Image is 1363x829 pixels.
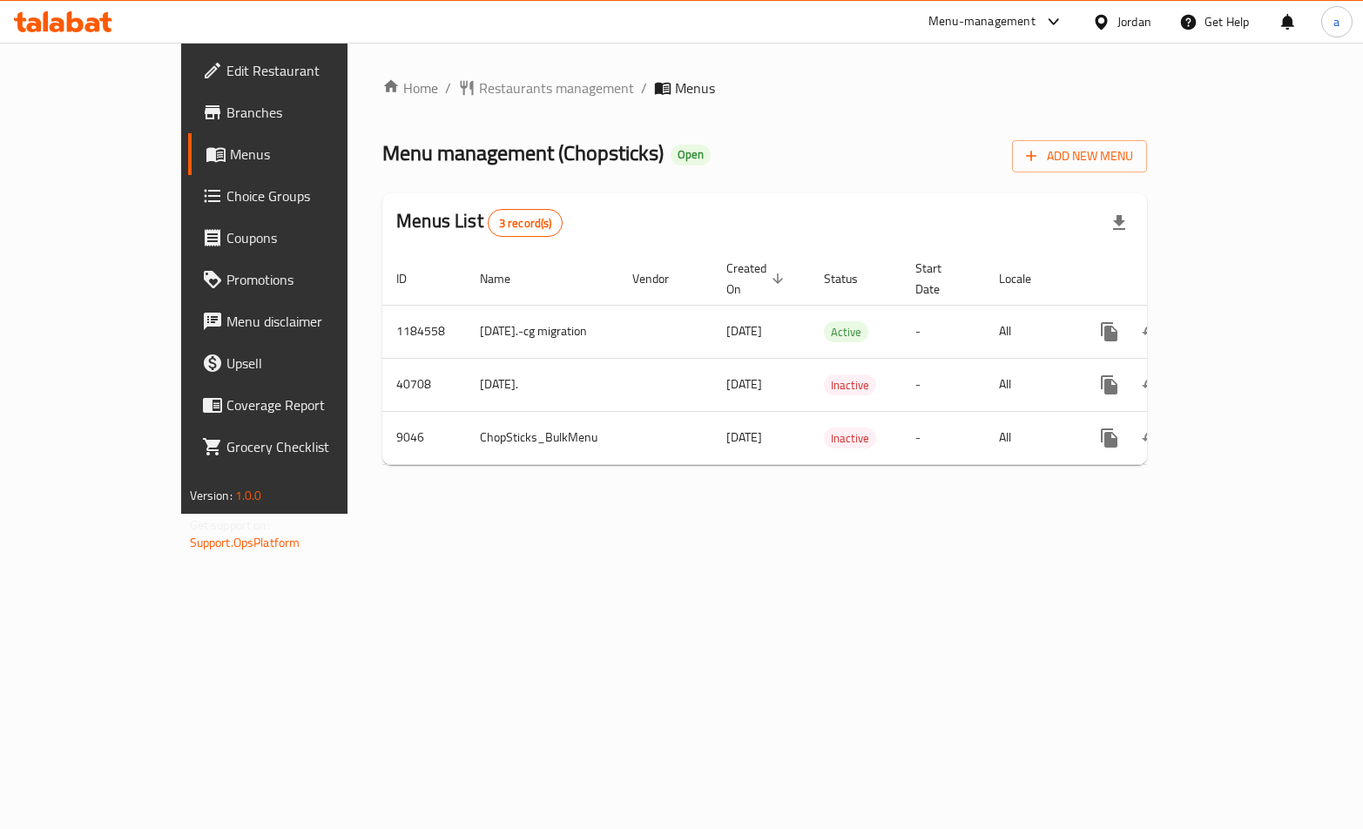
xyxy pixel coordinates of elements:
span: [DATE] [726,426,762,448]
table: enhanced table [382,253,1270,465]
span: Status [824,268,881,289]
button: Change Status [1130,417,1172,459]
span: Coupons [226,227,395,248]
span: Created On [726,258,789,300]
span: Open [671,147,711,162]
li: / [641,78,647,98]
a: Home [382,78,438,98]
span: Menu disclaimer [226,311,395,332]
button: more [1089,417,1130,459]
span: Branches [226,102,395,123]
td: - [901,411,985,464]
button: Add New Menu [1012,140,1147,172]
span: Start Date [915,258,964,300]
nav: breadcrumb [382,78,1147,98]
span: ID [396,268,429,289]
a: Menu disclaimer [188,300,408,342]
span: Choice Groups [226,185,395,206]
span: 1.0.0 [235,484,262,507]
span: Active [824,322,868,342]
span: Coverage Report [226,394,395,415]
td: - [901,358,985,411]
span: Menus [675,78,715,98]
a: Coupons [188,217,408,259]
a: Choice Groups [188,175,408,217]
div: Total records count [488,209,563,237]
td: All [985,305,1075,358]
td: ChopSticks_BulkMenu [466,411,618,464]
span: Menus [230,144,395,165]
span: Version: [190,484,233,507]
a: Coverage Report [188,384,408,426]
a: Menus [188,133,408,175]
td: All [985,411,1075,464]
div: Inactive [824,374,876,395]
span: Edit Restaurant [226,60,395,81]
button: Change Status [1130,311,1172,353]
span: a [1333,12,1339,31]
div: Jordan [1117,12,1151,31]
a: Promotions [188,259,408,300]
span: Grocery Checklist [226,436,395,457]
td: All [985,358,1075,411]
h2: Menus List [396,208,563,237]
td: - [901,305,985,358]
span: Get support on: [190,514,270,536]
td: 1184558 [382,305,466,358]
a: Edit Restaurant [188,50,408,91]
div: Menu-management [928,11,1036,32]
span: Name [480,268,533,289]
a: Branches [188,91,408,133]
td: [DATE]. [466,358,618,411]
span: Vendor [632,268,692,289]
a: Restaurants management [458,78,634,98]
span: Inactive [824,375,876,395]
button: more [1089,364,1130,406]
td: 9046 [382,411,466,464]
button: Change Status [1130,364,1172,406]
a: Grocery Checklist [188,426,408,468]
div: Export file [1098,202,1140,244]
span: [DATE] [726,373,762,395]
span: Restaurants management [479,78,634,98]
span: Menu management ( Chopsticks ) [382,133,664,172]
td: [DATE].-cg migration [466,305,618,358]
span: Upsell [226,353,395,374]
th: Actions [1075,253,1270,306]
td: 40708 [382,358,466,411]
li: / [445,78,451,98]
div: Active [824,321,868,342]
span: Add New Menu [1026,145,1133,167]
span: [DATE] [726,320,762,342]
span: Locale [999,268,1054,289]
a: Support.OpsPlatform [190,531,300,554]
span: Inactive [824,428,876,448]
span: Promotions [226,269,395,290]
div: Open [671,145,711,165]
a: Upsell [188,342,408,384]
span: 3 record(s) [489,215,563,232]
button: more [1089,311,1130,353]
